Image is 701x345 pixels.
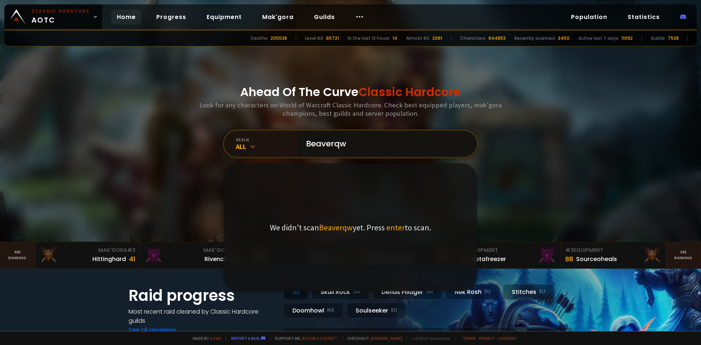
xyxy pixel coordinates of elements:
div: Almost 60 [406,35,429,42]
h3: Look for any characters on World of Warcraft Classic Hardcore. Check best equipped players, mak'g... [196,101,505,118]
small: EU [484,288,491,295]
small: NA [353,288,360,295]
div: 844853 [489,35,506,42]
div: Rivench [204,254,227,264]
small: Classic Hardcore [31,8,90,15]
div: Deaths [251,35,268,42]
div: All [283,284,309,300]
span: Classic Hardcore [359,84,461,100]
small: NA [327,307,334,314]
span: v. d752d5 - production [407,336,451,341]
small: EU [539,288,545,295]
div: 88 [565,254,573,264]
div: Nek'Rosh [445,284,500,300]
div: Active last 7 days [578,35,618,42]
a: a fan [210,336,221,341]
div: Characters [460,35,486,42]
div: realm [236,137,297,142]
div: 41 [129,254,135,264]
div: Mak'Gora [145,246,241,254]
span: Made by [188,336,221,341]
div: Mak'Gora [39,246,135,254]
h4: Most recent raid cleaned by Classic Hardcore guilds [129,307,275,325]
div: Soulseeker [346,303,406,318]
a: Seeranking [666,242,701,268]
div: In the last 12 hours [348,35,390,42]
div: All [236,142,297,151]
a: #3Equipment88Sourceoheals [561,242,666,268]
span: Beaverqw [319,222,353,233]
a: Mak'Gora#2Rivench100 [140,242,245,268]
a: Population [565,9,613,24]
div: 14 [392,35,397,42]
a: Terms [463,336,476,341]
a: Equipment [201,9,248,24]
a: Mak'Gora#3Hittinghard41 [35,242,140,268]
a: Progress [150,9,192,24]
small: NA [426,288,433,295]
div: Equipment [565,246,661,254]
input: Search a character... [302,131,468,157]
a: [DOMAIN_NAME] [371,336,402,341]
div: Defias Pillager [372,284,443,300]
a: Consent [498,336,517,341]
a: Buy me a coffee [302,336,338,341]
div: Equipment [460,246,556,254]
div: Skull Rock [311,284,369,300]
div: Hittinghard [92,254,126,264]
a: Classic HardcoreAOTC [4,4,102,29]
a: See all progress [129,326,176,334]
div: 205538 [271,35,287,42]
a: Home [111,9,142,24]
div: 11092 [621,35,633,42]
div: Recently scanned [514,35,555,42]
div: Sourceoheals [576,254,617,264]
div: Level 60 [305,35,323,42]
a: Guilds [308,9,341,24]
span: AOTC [31,8,90,26]
div: 7538 [668,35,679,42]
div: Guilds [651,35,665,42]
div: Notafreezer [471,254,506,264]
a: Privacy [479,336,495,341]
div: 3450 [558,35,570,42]
h1: Ahead Of The Curve [240,83,461,101]
span: enter [386,222,405,233]
div: 2061 [432,35,442,42]
a: Mak'gora [256,9,299,24]
div: Stitches [503,284,555,300]
small: EU [391,307,397,314]
h1: Raid progress [129,284,275,307]
a: Report a bug [231,336,260,341]
div: 65721 [326,35,339,42]
p: We didn't scan yet. Press to scan. [270,222,431,233]
span: # 3 [565,246,574,254]
div: Doomhowl [283,303,344,318]
span: # 3 [127,246,135,254]
span: Checkout [342,336,402,341]
a: Statistics [622,9,666,24]
span: Support me, [270,336,338,341]
a: #2Equipment88Notafreezer [456,242,561,268]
